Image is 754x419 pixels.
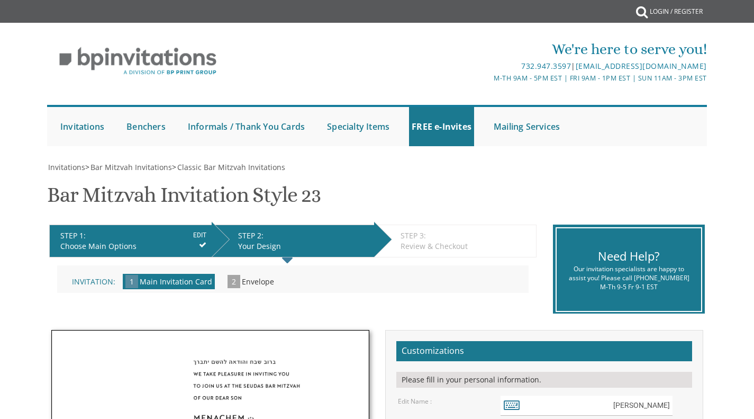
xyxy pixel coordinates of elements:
a: Informals / Thank You Cards [185,107,307,146]
div: STEP 3: [401,230,531,241]
a: Invitations [47,162,85,172]
a: [EMAIL_ADDRESS][DOMAIN_NAME] [576,61,707,71]
input: EDIT [193,230,206,240]
a: Specialty Items [324,107,392,146]
div: STEP 1: [60,230,206,241]
a: Classic Bar Mitzvah Invitations [176,162,285,172]
span: Bar Mitzvah Invitations [90,162,172,172]
div: Please fill in your personal information. [396,372,692,388]
div: STEP 2: [238,230,369,241]
h1: Bar Mitzvah Invitation Style 23 [47,183,321,215]
span: > [85,162,172,172]
div: | [268,60,707,73]
h2: Customizations [396,341,692,361]
div: M-Th 9am - 5pm EST | Fri 9am - 1pm EST | Sun 11am - 3pm EST [268,73,707,84]
div: We're here to serve you! [268,39,707,60]
label: Edit Name : [398,397,432,406]
span: Invitation: [72,277,115,287]
div: Our invitation specialists are happy to assist you! Please call [PHONE_NUMBER] M-Th 9-5 Fr 9-1 EST [565,264,693,291]
img: BP Invitation Loft [47,39,229,83]
span: Classic Bar Mitzvah Invitations [177,162,285,172]
a: 732.947.3597 [521,61,571,71]
span: 1 [125,275,138,288]
span: Main Invitation Card [140,277,212,287]
span: > [172,162,285,172]
a: Bar Mitzvah Invitations [89,162,172,172]
span: Envelope [242,277,274,287]
span: Invitations [48,162,85,172]
span: 2 [228,275,240,288]
div: Your Design [238,241,369,252]
div: Need Help? [565,248,693,264]
a: Benchers [124,107,168,146]
a: FREE e-Invites [409,107,474,146]
iframe: chat widget [710,377,743,408]
a: Mailing Services [491,107,562,146]
div: Review & Checkout [401,241,531,252]
a: Invitations [58,107,107,146]
div: Choose Main Options [60,241,206,252]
